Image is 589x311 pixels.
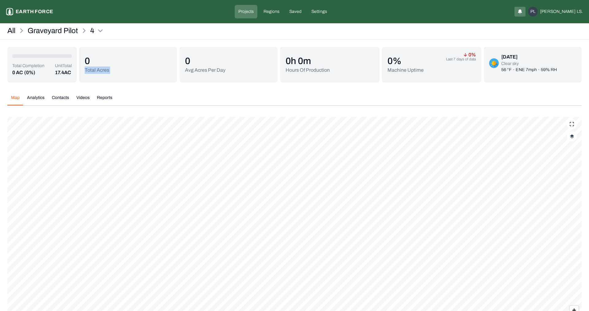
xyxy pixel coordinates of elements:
button: Map [7,95,23,105]
img: layerIcon [570,134,574,138]
button: Analytics [23,95,48,105]
p: Total Completion [12,63,44,69]
img: earthforce-logo-white-uG4MPadI.svg [6,8,13,15]
p: · [513,67,514,73]
a: Settings [308,5,331,18]
p: 0 [185,55,225,66]
a: Saved [286,5,305,18]
button: Contacts [48,95,73,105]
p: 0 % [464,53,476,57]
p: Settings [311,9,327,15]
p: Clear sky [501,61,557,67]
button: Videos [73,95,93,105]
p: 56 °F [501,67,512,73]
p: 0 AC [12,69,23,76]
p: 59% RH [541,67,557,73]
p: Unit Total [55,63,72,69]
div: PL [528,7,538,17]
img: arrow [464,53,467,57]
button: Reports [93,95,116,105]
a: Regions [260,5,283,18]
a: All [7,26,15,36]
p: Last 7 days of data [446,57,476,62]
p: ENE 7mph [516,67,537,73]
img: clear-sky-DDUEQLQN.png [489,58,499,68]
p: 17.4 AC [55,69,72,76]
div: [DATE] [501,53,557,61]
p: Machine Uptime [387,66,424,74]
p: 0 % [387,55,424,66]
p: Graveyard Pilot [28,26,78,36]
p: (0%) [24,69,35,76]
p: Hours Of Production [286,66,330,74]
p: · [538,67,540,73]
p: 0h 0m [286,55,330,66]
p: Regions [264,9,279,15]
p: Total Acres [85,66,109,74]
span: [PERSON_NAME] [540,9,576,15]
button: 0 AC(0%) [12,69,44,76]
p: Saved [289,9,302,15]
button: PL[PERSON_NAME]LS. [528,7,583,17]
span: LS. [577,9,583,15]
p: Projects [238,9,254,15]
p: 4 [90,26,94,36]
a: Projects [235,5,257,18]
p: Avg Acres Per Day [185,66,225,74]
p: Earth force [16,8,53,15]
p: 0 [85,55,109,66]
